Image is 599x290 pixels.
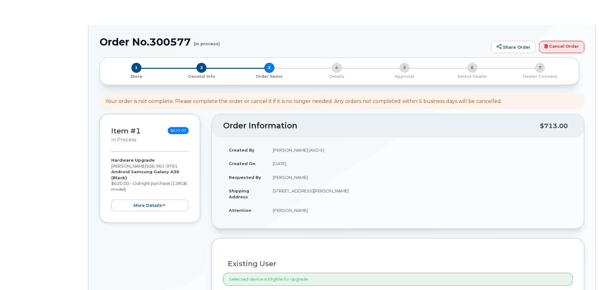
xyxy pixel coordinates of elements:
a: Share Order [491,41,536,53]
h1: Order No.300577 [100,36,488,47]
span: $620.00 [168,127,189,134]
div: $713.00 [540,120,568,132]
a: Cancel Order [539,41,584,53]
div: Selected device is Eligible for upgrade [223,273,573,286]
p: Store [107,74,165,79]
a: 2 General Info [168,73,235,79]
span: 1 [131,63,141,73]
span: 2 [196,63,206,73]
div: Your order is not complete. Please complete the order or cancel it if it is no longer needed. Any... [105,98,502,105]
strong: Requested By [229,175,261,180]
td: [STREET_ADDRESS][PERSON_NAME] [267,184,573,203]
strong: Created By [229,148,255,153]
span: 9701 [165,164,178,169]
td: [PERSON_NAME] (ASD-E) [267,143,573,157]
span: 506 [146,164,178,169]
strong: Attention [229,208,251,213]
td: [PERSON_NAME] [267,203,573,217]
strong: Hardware Upgrade [111,158,155,163]
small: (in process) [194,36,220,46]
p: General Info [170,74,233,79]
h3: Existing User [228,260,568,268]
div: [PERSON_NAME] $620.00 - Outright purchase (128GB model) [111,157,189,211]
td: [PERSON_NAME] [267,170,573,184]
a: 1 Store [105,73,168,79]
strong: Shipping Address [229,188,249,199]
span: 961 [155,164,165,169]
strong: Android Samsung Galaxy A36 (Black) [111,169,179,180]
h2: Order Information [223,121,540,130]
button: more details [111,200,189,211]
small: in process [111,137,136,142]
strong: Created On [229,161,256,166]
a: Item #1 [111,126,141,135]
td: [DATE] [267,157,573,170]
